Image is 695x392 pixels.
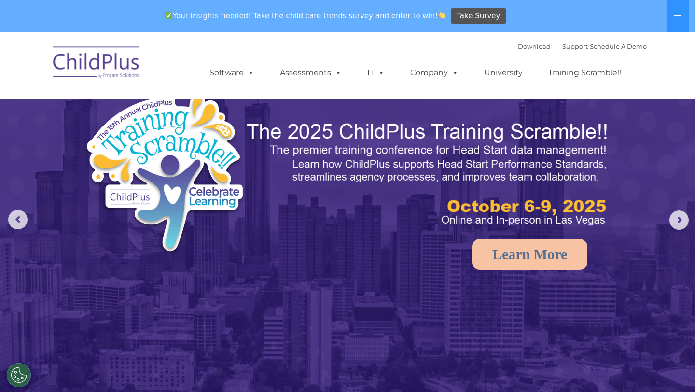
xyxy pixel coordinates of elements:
span: Last name [134,64,164,71]
a: Schedule A Demo [590,42,647,50]
button: Cookies Settings [7,363,31,387]
a: Company [401,63,468,83]
a: Download [518,42,551,50]
span: Your insights needed! Take the child care trends survey and enter to win! [161,6,450,25]
font: | [518,42,647,50]
img: 👏 [438,12,445,19]
a: Software [200,63,264,83]
a: Assessments [270,63,351,83]
img: ChildPlus by Procare Solutions [48,40,145,88]
a: Support [562,42,588,50]
a: Training Scramble!! [539,63,631,83]
span: Take Survey [457,8,500,25]
img: ✅ [165,12,172,19]
a: Take Survey [451,8,506,25]
a: Learn More [472,239,587,270]
span: Phone number [134,103,175,111]
a: University [474,63,532,83]
a: IT [358,63,394,83]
